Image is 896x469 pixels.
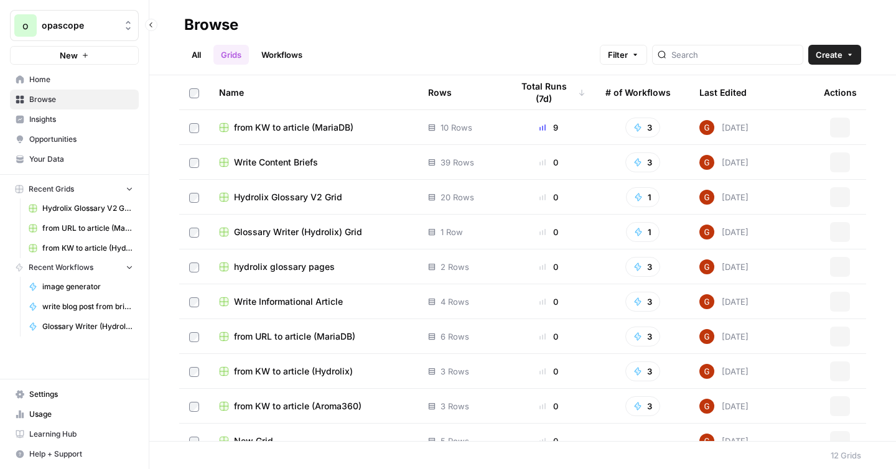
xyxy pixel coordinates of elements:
[600,45,647,65] button: Filter
[254,45,310,65] a: Workflows
[23,277,139,297] a: image generator
[699,190,714,205] img: pobvtkb4t1czagu00cqquhmopsq1
[219,295,408,308] a: Write Informational Article
[234,435,273,447] span: New Grid
[671,49,798,61] input: Search
[625,257,660,277] button: 3
[42,243,133,254] span: from KW to article (Hydrolix)
[29,409,133,420] span: Usage
[29,114,133,125] span: Insights
[699,364,749,379] div: [DATE]
[219,156,408,169] a: Write Content Briefs
[699,120,749,135] div: [DATE]
[441,295,469,308] span: 4 Rows
[699,434,749,448] div: [DATE]
[219,365,408,378] a: from KW to article (Hydrolix)
[10,70,139,90] a: Home
[234,261,335,273] span: hydrolix glossary pages
[219,191,408,203] a: Hydrolix Glossary V2 Grid
[10,149,139,169] a: Your Data
[10,444,139,464] button: Help + Support
[699,294,714,309] img: pobvtkb4t1czagu00cqquhmopsq1
[699,294,749,309] div: [DATE]
[512,75,586,109] div: Total Runs (7d)
[29,94,133,105] span: Browse
[10,404,139,424] a: Usage
[699,155,714,170] img: pobvtkb4t1czagu00cqquhmopsq1
[699,364,714,379] img: pobvtkb4t1czagu00cqquhmopsq1
[219,400,408,412] a: from KW to article (Aroma360)
[816,49,842,61] span: Create
[29,389,133,400] span: Settings
[512,330,586,343] div: 0
[10,109,139,129] a: Insights
[234,365,353,378] span: from KW to article (Hydrolix)
[219,121,408,134] a: from KW to article (MariaDB)
[219,75,408,109] div: Name
[512,295,586,308] div: 0
[625,292,660,312] button: 3
[29,134,133,145] span: Opportunities
[29,262,93,273] span: Recent Workflows
[625,327,660,346] button: 3
[441,191,474,203] span: 20 Rows
[234,121,353,134] span: from KW to article (MariaDB)
[699,434,714,448] img: pobvtkb4t1czagu00cqquhmopsq1
[234,400,362,412] span: from KW to article (Aroma360)
[23,218,139,238] a: from URL to article (MariaDB)
[605,75,671,109] div: # of Workflows
[625,118,660,137] button: 3
[213,45,249,65] a: Grids
[10,180,139,198] button: Recent Grids
[441,365,469,378] span: 3 Rows
[441,435,469,447] span: 5 Rows
[512,261,586,273] div: 0
[219,261,408,273] a: hydrolix glossary pages
[824,75,857,109] div: Actions
[512,435,586,447] div: 0
[234,330,355,343] span: from URL to article (MariaDB)
[22,18,29,33] span: o
[512,226,586,238] div: 0
[42,19,117,32] span: opascope
[29,74,133,85] span: Home
[10,46,139,65] button: New
[699,259,749,274] div: [DATE]
[23,238,139,258] a: from KW to article (Hydrolix)
[625,361,660,381] button: 3
[10,424,139,444] a: Learning Hub
[699,259,714,274] img: pobvtkb4t1czagu00cqquhmopsq1
[626,222,660,242] button: 1
[60,49,78,62] span: New
[699,329,714,344] img: pobvtkb4t1czagu00cqquhmopsq1
[699,120,714,135] img: pobvtkb4t1czagu00cqquhmopsq1
[441,330,469,343] span: 6 Rows
[42,301,133,312] span: write blog post from brief (Aroma360)
[441,226,463,238] span: 1 Row
[512,191,586,203] div: 0
[234,226,362,238] span: Glossary Writer (Hydrolix) Grid
[184,45,208,65] a: All
[441,156,474,169] span: 39 Rows
[184,15,238,35] div: Browse
[699,155,749,170] div: [DATE]
[699,75,747,109] div: Last Edited
[441,261,469,273] span: 2 Rows
[699,225,749,239] div: [DATE]
[626,187,660,207] button: 1
[512,365,586,378] div: 0
[234,295,343,308] span: Write Informational Article
[608,49,628,61] span: Filter
[831,449,861,462] div: 12 Grids
[42,321,133,332] span: Glossary Writer (Hydrolix)
[219,226,408,238] a: Glossary Writer (Hydrolix) Grid
[234,191,342,203] span: Hydrolix Glossary V2 Grid
[23,317,139,337] a: Glossary Writer (Hydrolix)
[512,121,586,134] div: 9
[699,399,749,414] div: [DATE]
[10,258,139,277] button: Recent Workflows
[23,297,139,317] a: write blog post from brief (Aroma360)
[42,203,133,214] span: Hydrolix Glossary V2 Grid
[29,429,133,440] span: Learning Hub
[428,75,452,109] div: Rows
